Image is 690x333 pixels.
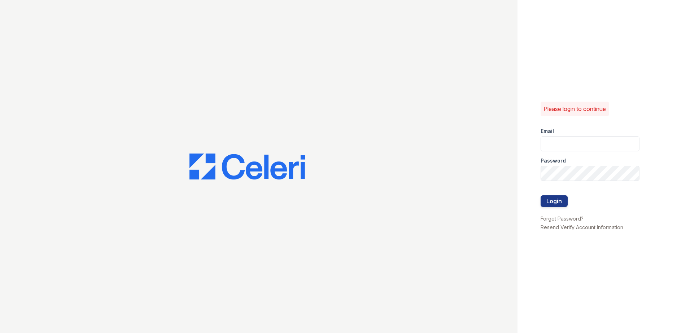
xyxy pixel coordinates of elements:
p: Please login to continue [543,105,606,113]
img: CE_Logo_Blue-a8612792a0a2168367f1c8372b55b34899dd931a85d93a1a3d3e32e68fde9ad4.png [189,154,305,179]
label: Email [541,128,554,135]
a: Resend Verify Account Information [541,224,623,230]
label: Password [541,157,566,164]
button: Login [541,195,568,207]
a: Forgot Password? [541,216,584,222]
